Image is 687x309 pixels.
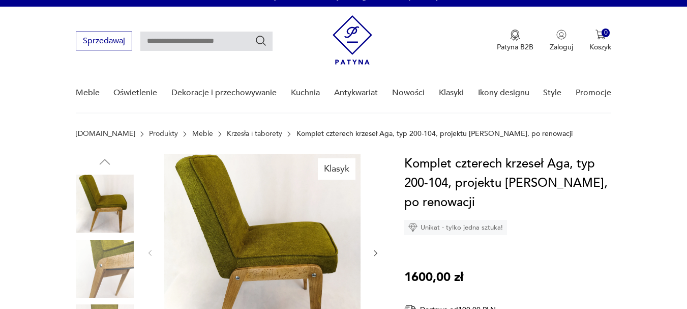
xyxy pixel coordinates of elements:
button: Patyna B2B [497,30,533,52]
a: Kuchnia [291,73,320,113]
p: Patyna B2B [497,42,533,52]
a: Meble [192,130,213,138]
a: [DOMAIN_NAME] [76,130,135,138]
p: 1600,00 zł [404,268,463,287]
a: Oświetlenie [113,73,157,113]
p: Komplet czterech krzeseł Aga, typ 200-104, projektu [PERSON_NAME], po renowacji [296,130,573,138]
img: Ikona medalu [510,30,520,41]
a: Klasyki [439,73,464,113]
img: Ikonka użytkownika [556,30,566,40]
img: Zdjęcie produktu Komplet czterech krzeseł Aga, typ 200-104, projektu Józefa Chierowskiego, po ren... [76,175,134,233]
a: Ikona medaluPatyna B2B [497,30,533,52]
p: Zaloguj [550,42,573,52]
a: Krzesła i taborety [227,130,282,138]
a: Promocje [576,73,611,113]
a: Nowości [392,73,425,113]
div: Klasyk [318,158,355,180]
a: Style [543,73,561,113]
button: Zaloguj [550,30,573,52]
button: 0Koszyk [589,30,611,52]
a: Produkty [149,130,178,138]
a: Dekoracje i przechowywanie [171,73,277,113]
img: Zdjęcie produktu Komplet czterech krzeseł Aga, typ 200-104, projektu Józefa Chierowskiego, po ren... [76,240,134,298]
div: Unikat - tylko jedna sztuka! [404,220,507,235]
img: Ikona koszyka [595,30,606,40]
a: Meble [76,73,100,113]
img: Ikona diamentu [408,223,417,232]
a: Antykwariat [334,73,378,113]
button: Szukaj [255,35,267,47]
a: Sprzedawaj [76,38,132,45]
a: Ikony designu [478,73,529,113]
button: Sprzedawaj [76,32,132,50]
div: 0 [602,29,610,37]
p: Koszyk [589,42,611,52]
img: Patyna - sklep z meblami i dekoracjami vintage [333,15,372,65]
h1: Komplet czterech krzeseł Aga, typ 200-104, projektu [PERSON_NAME], po renowacji [404,154,619,212]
